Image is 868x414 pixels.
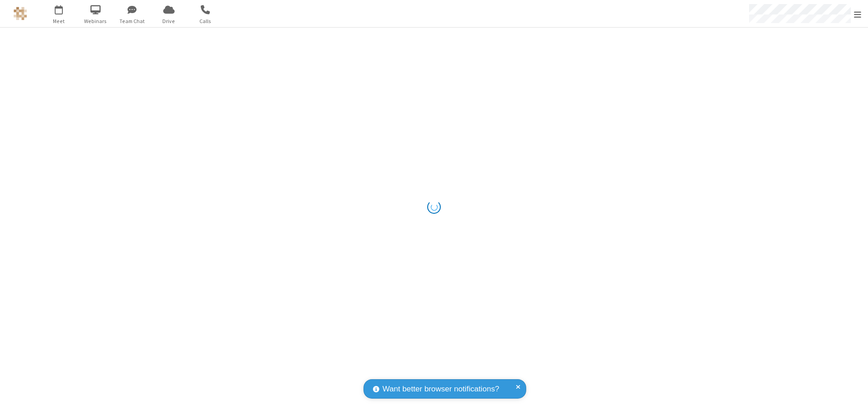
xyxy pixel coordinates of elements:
[382,383,499,395] span: Want better browser notifications?
[79,17,113,25] span: Webinars
[189,17,222,25] span: Calls
[42,17,76,25] span: Meet
[115,17,149,25] span: Team Chat
[14,7,27,20] img: QA Selenium DO NOT DELETE OR CHANGE
[152,17,186,25] span: Drive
